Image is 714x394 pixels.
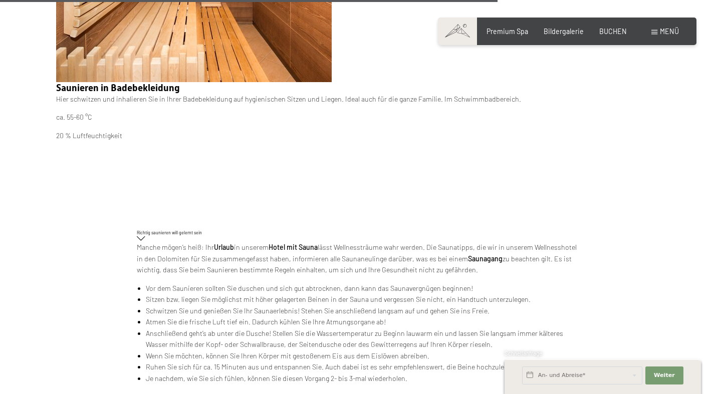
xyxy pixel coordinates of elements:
span: Menü [660,27,679,36]
li: Schwitzen Sie und genießen Sie Ihr Saunaerlebnis! Stehen Sie anschließend langsam auf und gehen S... [146,305,578,317]
span: Schnellanfrage [505,350,542,356]
a: Premium Spa [487,27,528,36]
span: Richtig saunieren will gelernt sein [137,230,202,235]
li: Vor dem Saunieren sollten Sie duschen und sich gut abtrocknen, dann kann das Saunavergnügen begin... [146,283,578,294]
button: Weiter [645,366,683,384]
strong: Saunagang [468,254,503,263]
li: Sitzen bzw. liegen Sie möglichst mit höher gelagerten Beinen in der Sauna und vergessen Sie nicht... [146,294,578,305]
li: Anschließend geht’s ab unter die Dusche! Stellen Sie die Wassertemperatur zu Beginn lauwarm ein u... [146,328,578,350]
a: BUCHEN [599,27,627,36]
strong: Hotel mit Sauna [269,243,318,251]
strong: Urlaub [214,243,234,251]
p: Hier schwitzen und inhalieren Sie in Ihrer Badebekleidung auf hygienischen Sitzen und Liegen. Ide... [56,94,658,105]
p: ca. 55-60 °C [56,112,658,123]
a: Bildergalerie [544,27,584,36]
span: Saunieren in Badebekleidung [56,82,180,94]
li: Wenn Sie möchten, können Sie Ihren Körper mit gestoßenem Eis aus dem Eislöwen abreiben. [146,350,578,362]
p: Manche mögen’s heiß: Ihr in unserem lässt Wellnessträume wahr werden. Die Saunatipps, die wir in ... [137,242,578,276]
span: Weiter [654,371,675,379]
li: Je nachdem, wie Sie sich fühlen, können Sie diesen Vorgang 2- bis 3-mal wiederholen. [146,373,578,384]
li: Ruhen Sie sich für ca. 15 Minuten aus und entspannen Sie. Auch dabei ist es sehr empfehlenswert, ... [146,361,578,373]
p: 20 % Luftfeuchtigkeit [56,130,658,142]
li: Atmen Sie die frische Luft tief ein. Dadurch kühlen Sie Ihre Atmungsorgane ab! [146,316,578,328]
